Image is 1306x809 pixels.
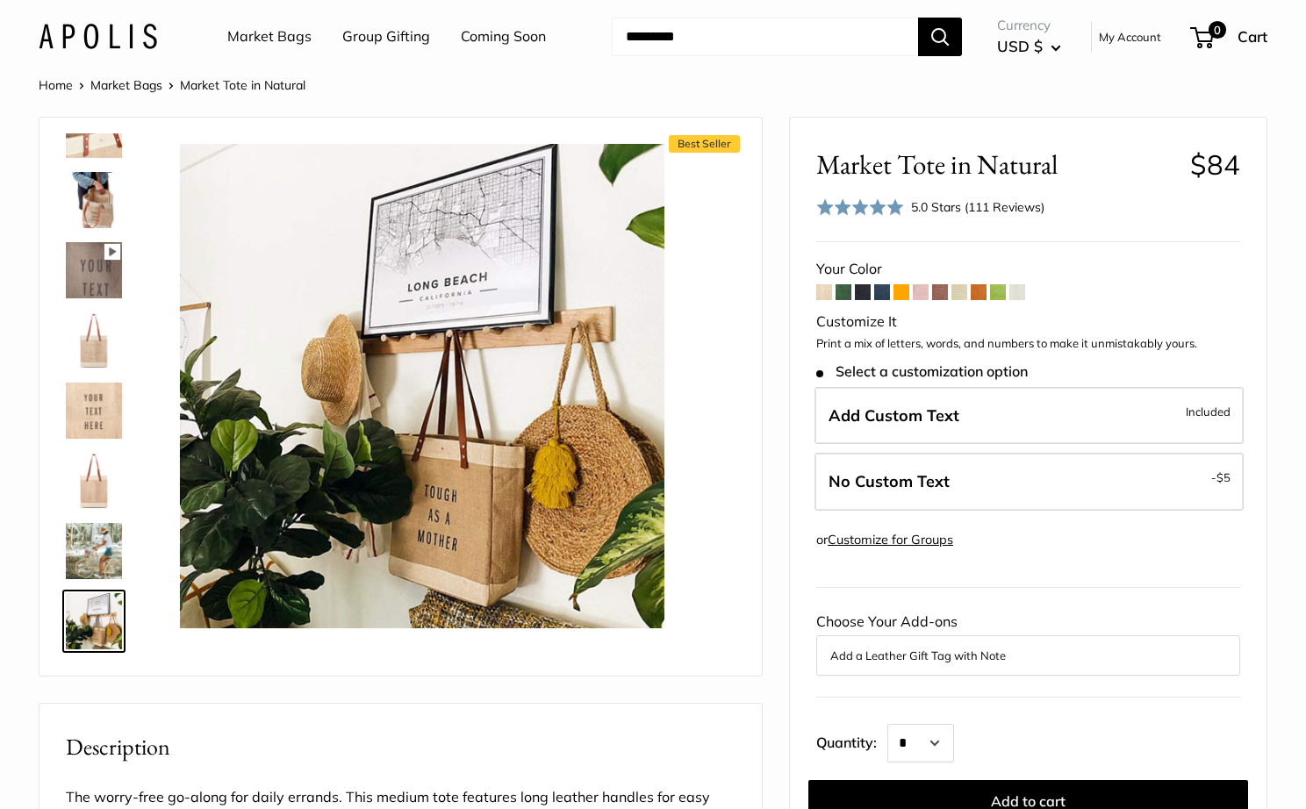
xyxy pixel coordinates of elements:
input: Search... [612,18,918,56]
label: Add Custom Text [814,387,1244,445]
button: Add a Leather Gift Tag with Note [830,645,1226,666]
a: Customize for Groups [828,532,953,548]
nav: Breadcrumb [39,74,305,97]
label: Quantity: [816,719,887,762]
a: Market Tote in Natural [62,519,126,583]
a: description_Seal of authenticity printed on the backside of every bag. [62,309,126,372]
a: Market Tote in Natural [62,239,126,302]
span: Cart [1238,27,1267,46]
div: or [816,528,953,552]
img: description_Custom printed text with eco-friendly ink. [66,383,122,439]
img: Market Tote in Natural [180,144,664,628]
img: description_Inner pocket good for daily drivers. [66,172,122,228]
div: Your Color [816,256,1240,283]
span: - [1211,467,1231,488]
p: Print a mix of letters, words, and numbers to make it unmistakably yours. [816,335,1240,353]
a: description_Custom printed text with eco-friendly ink. [62,379,126,442]
a: Group Gifting [342,24,430,50]
button: Search [918,18,962,56]
label: Leave Blank [814,453,1244,511]
a: My Account [1099,26,1161,47]
span: Currency [997,13,1061,38]
div: 5.0 Stars (111 Reviews) [911,197,1044,217]
a: Market Tote in Natural [62,590,126,653]
img: Market Tote in Natural [66,242,122,298]
img: Market Tote in Natural [66,593,122,649]
div: Choose Your Add-ons [816,609,1240,676]
div: Customize It [816,309,1240,335]
span: Included [1186,401,1231,422]
span: $84 [1190,147,1240,182]
span: $5 [1216,470,1231,484]
img: description_Seal of authenticity printed on the backside of every bag. [66,312,122,369]
span: Add Custom Text [829,405,959,426]
img: Apolis [39,24,157,49]
a: Home [39,77,73,93]
button: USD $ [997,32,1061,61]
span: Market Tote in Natural [180,77,305,93]
span: Market Tote in Natural [816,148,1177,181]
span: 0 [1209,21,1226,39]
span: Best Seller [669,135,740,153]
a: description_No need for custom text? Choose this option. [62,449,126,512]
a: description_Inner pocket good for daily drivers. [62,168,126,232]
h2: Description [66,730,736,764]
a: Coming Soon [461,24,546,50]
span: USD $ [997,37,1043,55]
span: No Custom Text [829,471,950,491]
img: Market Tote in Natural [66,523,122,579]
a: 0 Cart [1192,23,1267,51]
a: Market Bags [90,77,162,93]
div: 5.0 Stars (111 Reviews) [816,195,1044,220]
span: Select a customization option [816,363,1028,380]
img: description_No need for custom text? Choose this option. [66,453,122,509]
a: Market Bags [227,24,312,50]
